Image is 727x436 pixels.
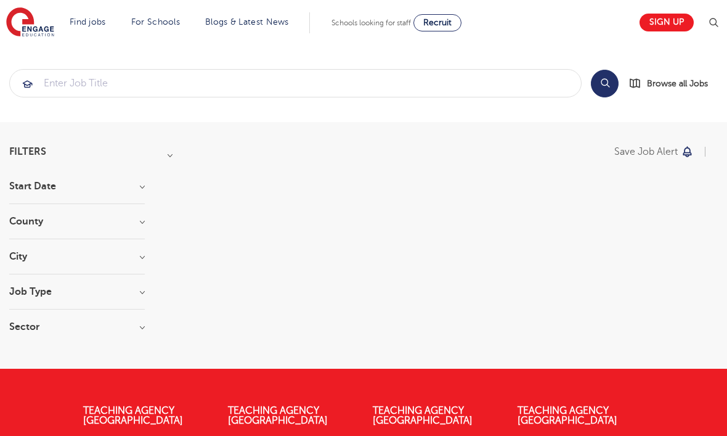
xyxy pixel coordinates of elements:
[423,18,452,27] span: Recruit
[9,252,145,261] h3: City
[9,287,145,297] h3: Job Type
[131,17,180,27] a: For Schools
[9,69,582,97] div: Submit
[9,216,145,226] h3: County
[628,76,718,91] a: Browse all Jobs
[9,322,145,332] h3: Sector
[614,147,694,157] button: Save job alert
[591,70,619,97] button: Search
[9,147,46,157] span: Filters
[6,7,54,38] img: Engage Education
[9,181,145,191] h3: Start Date
[331,19,411,27] span: Schools looking for staff
[413,14,461,31] a: Recruit
[205,17,289,27] a: Blogs & Latest News
[614,147,678,157] p: Save job alert
[83,405,183,426] a: Teaching Agency [GEOGRAPHIC_DATA]
[70,17,106,27] a: Find jobs
[10,70,581,97] input: Submit
[640,14,694,31] a: Sign up
[373,405,473,426] a: Teaching Agency [GEOGRAPHIC_DATA]
[647,76,708,91] span: Browse all Jobs
[518,405,617,426] a: Teaching Agency [GEOGRAPHIC_DATA]
[228,405,328,426] a: Teaching Agency [GEOGRAPHIC_DATA]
